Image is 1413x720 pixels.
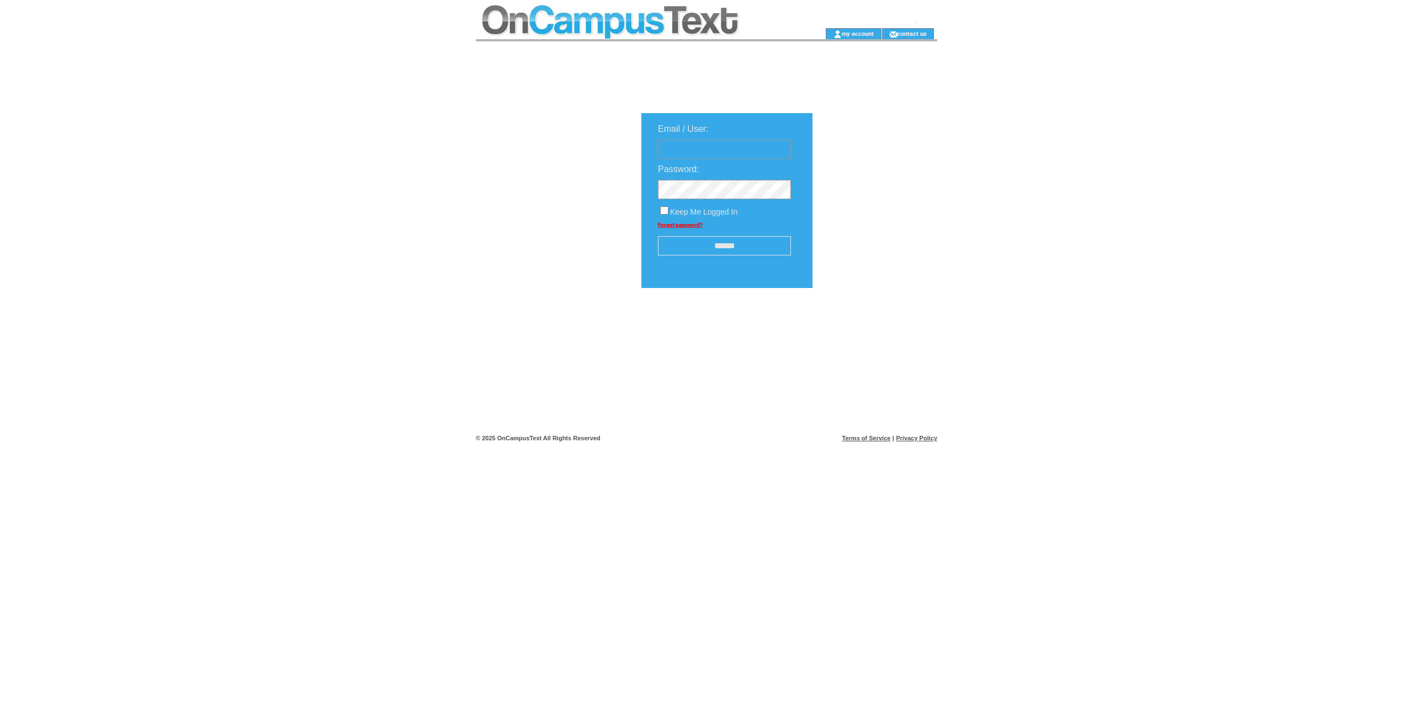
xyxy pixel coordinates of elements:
a: Terms of Service [842,435,891,441]
span: © 2025 OnCampusText All Rights Reserved [476,435,601,441]
span: | [893,435,894,441]
span: Keep Me Logged In [670,207,737,216]
a: my account [842,30,874,37]
a: Forgot password? [658,222,703,228]
span: Email / User: [658,124,709,134]
a: Privacy Policy [896,435,937,441]
span: Password: [658,164,699,174]
img: transparent.png;jsessionid=4D7C9E2EB513030B242FA550F8336459 [844,316,900,329]
img: contact_us_icon.gif;jsessionid=4D7C9E2EB513030B242FA550F8336459 [889,30,897,39]
img: account_icon.gif;jsessionid=4D7C9E2EB513030B242FA550F8336459 [833,30,842,39]
a: contact us [897,30,927,37]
